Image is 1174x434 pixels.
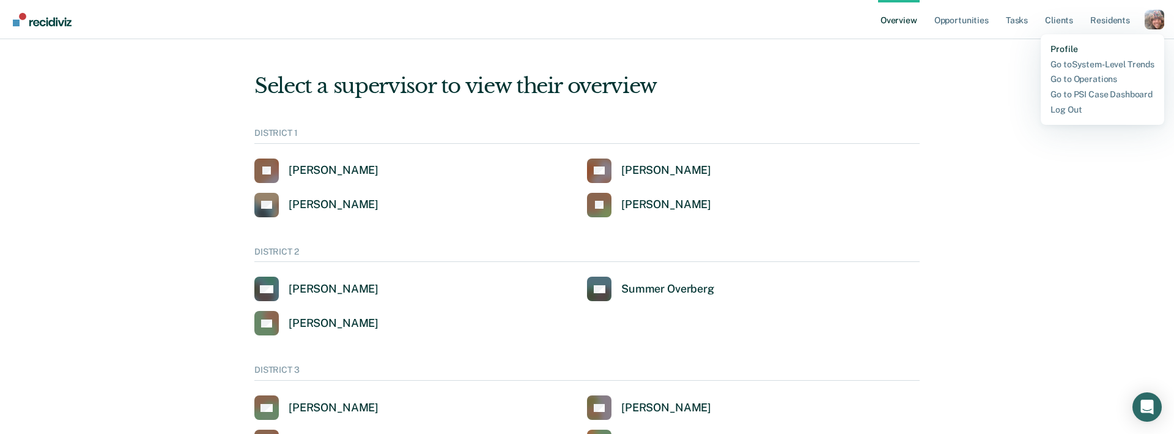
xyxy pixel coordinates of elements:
[289,163,378,178] div: [PERSON_NAME]
[254,277,378,301] a: [PERSON_NAME]
[254,128,920,144] div: DISTRICT 1
[621,163,711,178] div: [PERSON_NAME]
[254,159,378,183] a: [PERSON_NAME]
[587,277,714,301] a: Summer Overberg
[1145,10,1164,29] button: Profile dropdown button
[254,365,920,381] div: DISTRICT 3
[1050,105,1154,115] a: Log Out
[289,198,378,212] div: [PERSON_NAME]
[254,247,920,263] div: DISTRICT 2
[254,193,378,217] a: [PERSON_NAME]
[1132,392,1162,422] div: Open Intercom Messenger
[1050,89,1154,100] a: Go to PSI Case Dashboard
[587,159,711,183] a: [PERSON_NAME]
[254,73,920,99] div: Select a supervisor to view their overview
[254,311,378,335] a: [PERSON_NAME]
[289,401,378,415] div: [PERSON_NAME]
[13,13,72,26] img: Recidiviz
[1050,59,1154,70] a: Go to System-Level Trends
[587,193,711,217] a: [PERSON_NAME]
[254,395,378,420] a: [PERSON_NAME]
[1050,74,1154,84] a: Go to Operations
[289,282,378,296] div: [PERSON_NAME]
[621,401,711,415] div: [PERSON_NAME]
[1050,44,1154,54] a: Profile
[621,282,714,296] div: Summer Overberg
[587,395,711,420] a: [PERSON_NAME]
[289,316,378,331] div: [PERSON_NAME]
[621,198,711,212] div: [PERSON_NAME]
